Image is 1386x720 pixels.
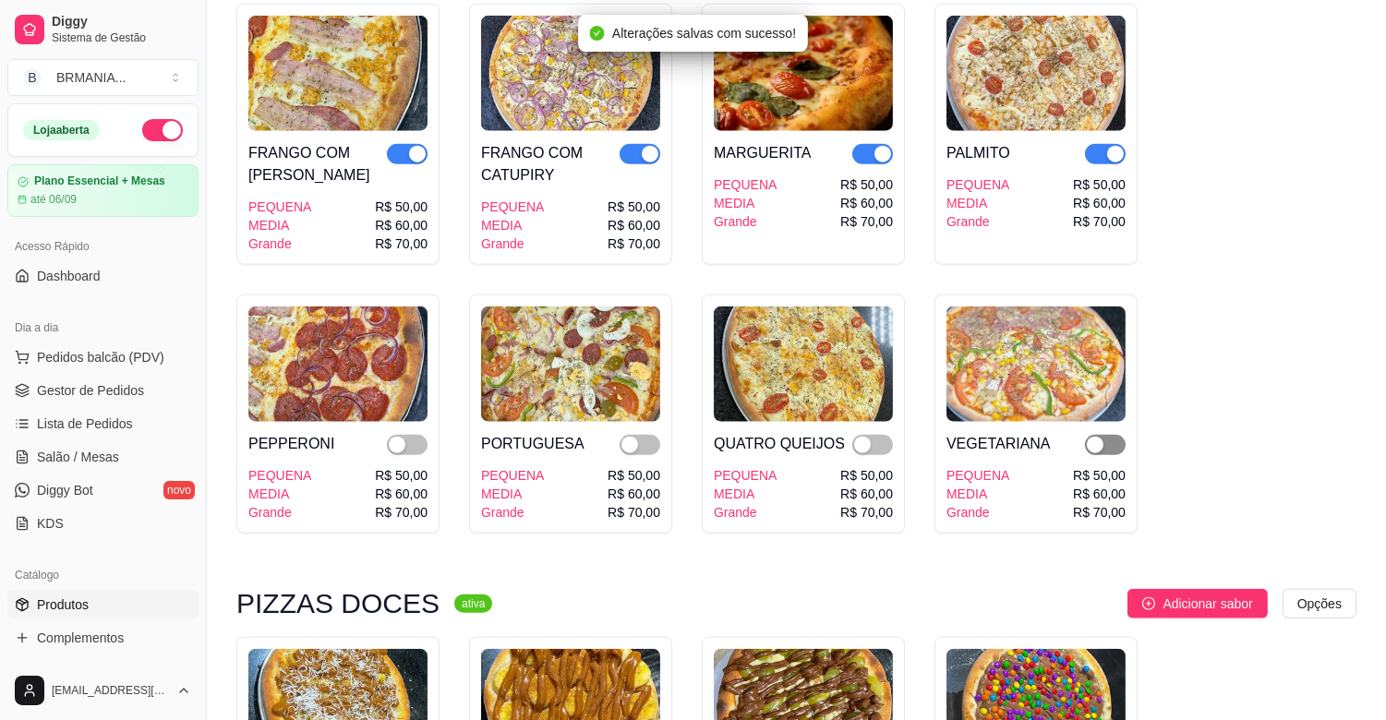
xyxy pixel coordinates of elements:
[236,593,440,615] h3: PIZZAS DOCES
[1073,194,1126,212] div: R$ 60,00
[37,381,144,400] span: Gestor de Pedidos
[714,503,777,522] div: Grande
[481,466,544,485] div: PEQUENA
[7,409,199,438] a: Lista de Pedidos
[1073,503,1126,522] div: R$ 70,00
[248,503,311,522] div: Grande
[1163,594,1252,614] span: Adicionar sabor
[7,442,199,472] a: Salão / Mesas
[946,306,1126,422] img: product-image
[840,485,893,503] div: R$ 60,00
[248,234,311,253] div: Grande
[37,595,89,614] span: Produtos
[375,198,428,216] div: R$ 50,00
[1142,597,1155,610] span: plus-circle
[714,194,777,212] div: MEDIA
[714,485,777,503] div: MEDIA
[34,174,165,188] article: Plano Essencial + Mesas
[248,198,311,216] div: PEQUENA
[7,475,199,505] a: Diggy Botnovo
[714,16,893,131] img: product-image
[946,466,1009,485] div: PEQUENA
[840,466,893,485] div: R$ 50,00
[7,509,199,538] a: KDS
[1297,594,1342,614] span: Opções
[248,16,428,131] img: product-image
[608,234,660,253] div: R$ 70,00
[714,212,777,231] div: Grande
[714,306,893,422] img: product-image
[248,216,311,234] div: MEDIA
[608,503,660,522] div: R$ 70,00
[481,216,544,234] div: MEDIA
[52,30,191,45] span: Sistema de Gestão
[481,16,660,131] img: product-image
[481,503,544,522] div: Grande
[248,306,428,422] img: product-image
[7,313,199,342] div: Dia a dia
[608,466,660,485] div: R$ 50,00
[7,7,199,52] a: DiggySistema de Gestão
[7,232,199,261] div: Acesso Rápido
[1283,589,1356,618] button: Opções
[714,142,811,164] div: MARGUERITA
[481,306,660,422] img: product-image
[608,216,660,234] div: R$ 60,00
[7,376,199,405] a: Gestor de Pedidos
[714,433,845,455] div: QUATRO QUEIJOS
[946,175,1009,194] div: PEQUENA
[7,164,199,217] a: Plano Essencial + Mesasaté 06/09
[23,68,42,87] span: B
[840,503,893,522] div: R$ 70,00
[454,594,492,613] sup: ativa
[481,433,585,455] div: PORTUGUESA
[52,683,169,698] span: [EMAIL_ADDRESS][DOMAIN_NAME]
[7,342,199,372] button: Pedidos balcão (PDV)
[714,175,777,194] div: PEQUENA
[7,623,199,653] a: Complementos
[56,68,126,87] div: BRMANIA ...
[1073,212,1126,231] div: R$ 70,00
[7,590,199,619] a: Produtos
[248,466,311,485] div: PEQUENA
[1073,485,1126,503] div: R$ 60,00
[608,485,660,503] div: R$ 60,00
[248,142,387,186] div: FRANGO COM [PERSON_NAME]
[375,503,428,522] div: R$ 70,00
[7,668,199,713] button: [EMAIL_ADDRESS][DOMAIN_NAME]
[37,414,133,433] span: Lista de Pedidos
[840,212,893,231] div: R$ 70,00
[946,503,1009,522] div: Grande
[375,234,428,253] div: R$ 70,00
[840,194,893,212] div: R$ 60,00
[37,348,164,366] span: Pedidos balcão (PDV)
[946,433,1051,455] div: VEGETARIANA
[1127,589,1267,618] button: Adicionar sabor
[1073,466,1126,485] div: R$ 50,00
[7,560,199,590] div: Catálogo
[7,59,199,96] button: Select a team
[375,485,428,503] div: R$ 60,00
[142,119,183,141] button: Alterar Status
[481,234,544,253] div: Grande
[946,485,1009,503] div: MEDIA
[481,142,620,186] div: FRANGO COM CATUPIRY
[375,466,428,485] div: R$ 50,00
[946,142,1010,164] div: PALMITO
[612,26,796,41] span: Alterações salvas com sucesso!
[1073,175,1126,194] div: R$ 50,00
[23,120,100,140] div: Loja aberta
[52,14,191,30] span: Diggy
[37,481,93,499] span: Diggy Bot
[7,261,199,291] a: Dashboard
[946,194,1009,212] div: MEDIA
[481,485,544,503] div: MEDIA
[375,216,428,234] div: R$ 60,00
[30,192,77,207] article: até 06/09
[248,433,334,455] div: PEPPERONI
[840,175,893,194] div: R$ 50,00
[37,267,101,285] span: Dashboard
[590,26,605,41] span: check-circle
[608,198,660,216] div: R$ 50,00
[714,466,777,485] div: PEQUENA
